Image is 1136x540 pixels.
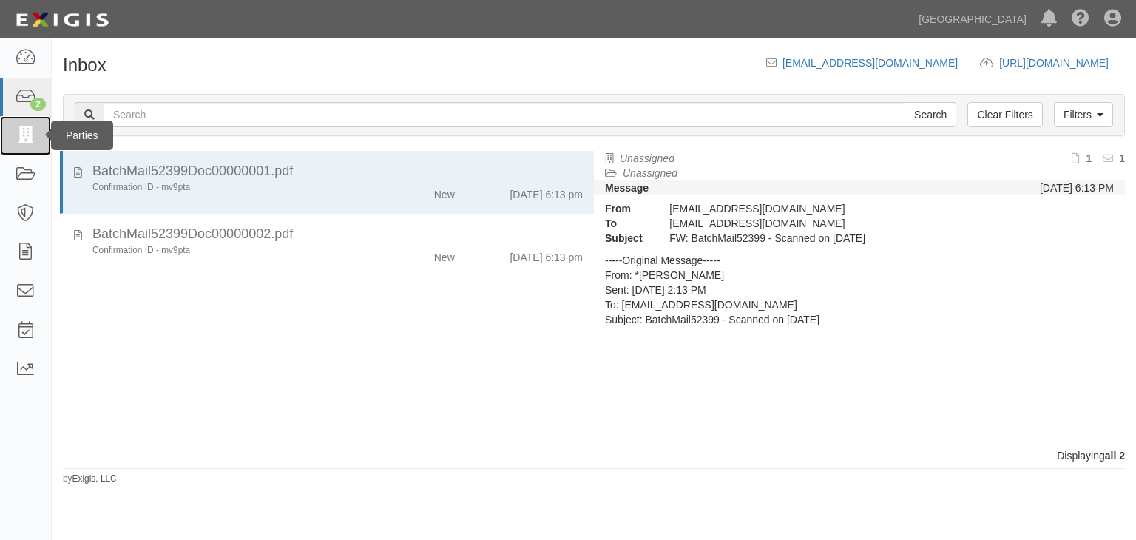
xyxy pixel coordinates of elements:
strong: Subject [594,231,658,246]
a: [EMAIL_ADDRESS][DOMAIN_NAME] [782,57,958,69]
b: 1 [1086,152,1092,164]
strong: Message [605,182,649,194]
div: Confirmation ID - mv9pta [92,244,369,257]
div: FW: BatchMail52399 - Scanned on 08/29/25 [658,231,981,246]
strong: To [594,216,658,231]
div: Confirmation ID - mv9pta [92,181,369,194]
div: [EMAIL_ADDRESS][DOMAIN_NAME] [658,201,981,216]
div: 2 [30,98,46,111]
a: [URL][DOMAIN_NAME] [999,57,1125,69]
p: -----Original Message----- From: *[PERSON_NAME] Sent: [DATE] 2:13 PM To: [EMAIL_ADDRESS][DOMAIN_N... [605,253,1114,327]
div: [DATE] 6:13 pm [510,244,583,265]
input: Search [905,102,956,127]
b: all 2 [1105,450,1125,462]
div: New [434,181,455,202]
a: Unassigned [623,167,677,179]
a: Filters [1054,102,1113,127]
div: Displaying [52,448,1136,463]
h1: Inbox [63,55,106,75]
a: Clear Filters [967,102,1042,127]
small: by [63,473,117,485]
div: [DATE] 6:13 pm [510,181,583,202]
div: [DATE] 6:13 PM [1040,180,1114,195]
div: inbox@chinohills.complianz.com [658,216,981,231]
div: BatchMail52399Doc00000002.pdf [92,225,583,244]
a: Exigis, LLC [72,473,117,484]
a: Unassigned [620,152,674,164]
i: Help Center - Complianz [1072,10,1089,28]
input: Search [104,102,905,127]
div: Parties [51,121,113,150]
div: BatchMail52399Doc00000001.pdf [92,162,583,181]
div: New [434,244,455,265]
a: [GEOGRAPHIC_DATA] [911,4,1034,34]
strong: From [594,201,658,216]
img: logo-5460c22ac91f19d4615b14bd174203de0afe785f0fc80cf4dbbc73dc1793850b.png [11,7,113,33]
b: 1 [1119,152,1125,164]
